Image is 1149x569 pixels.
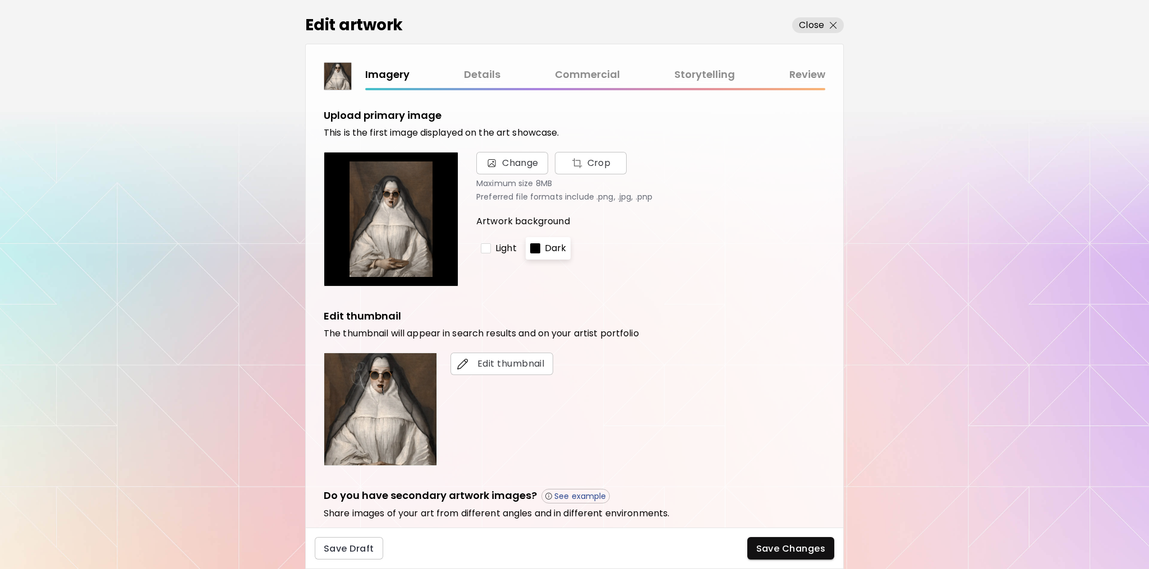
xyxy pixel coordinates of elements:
p: Preferred file formats include .png, .jpg, .pnp [476,192,825,201]
button: See example [541,489,610,503]
p: Artwork background [476,215,825,228]
h6: The thumbnail will appear in search results and on your artist portfolio [324,328,825,339]
img: edit [457,358,468,369]
a: Details [464,67,500,83]
span: Edit thumbnail [459,357,544,371]
h5: Upload primary image [324,108,442,123]
button: editEdit thumbnail [451,353,553,375]
span: Crop [564,156,618,170]
button: Save Draft [315,537,383,559]
h6: Share images of your art from different angles and in different environments. [324,508,825,519]
p: Light [495,242,517,255]
button: Change [555,152,627,174]
p: Maximum size 8MB [476,179,825,188]
span: Change [502,156,539,170]
p: See example [554,491,606,501]
span: Change [476,152,548,174]
span: Save Draft [324,543,374,554]
img: thumbnail [324,63,351,90]
h5: Edit thumbnail [324,309,401,323]
a: Review [789,67,825,83]
button: Save Changes [747,537,835,559]
a: Commercial [555,67,620,83]
h6: This is the first image displayed on the art showcase. [324,127,825,138]
a: Storytelling [674,67,735,83]
span: Save Changes [756,543,826,554]
h5: Do you have secondary artwork images? [324,488,537,503]
p: Dark [545,242,567,255]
